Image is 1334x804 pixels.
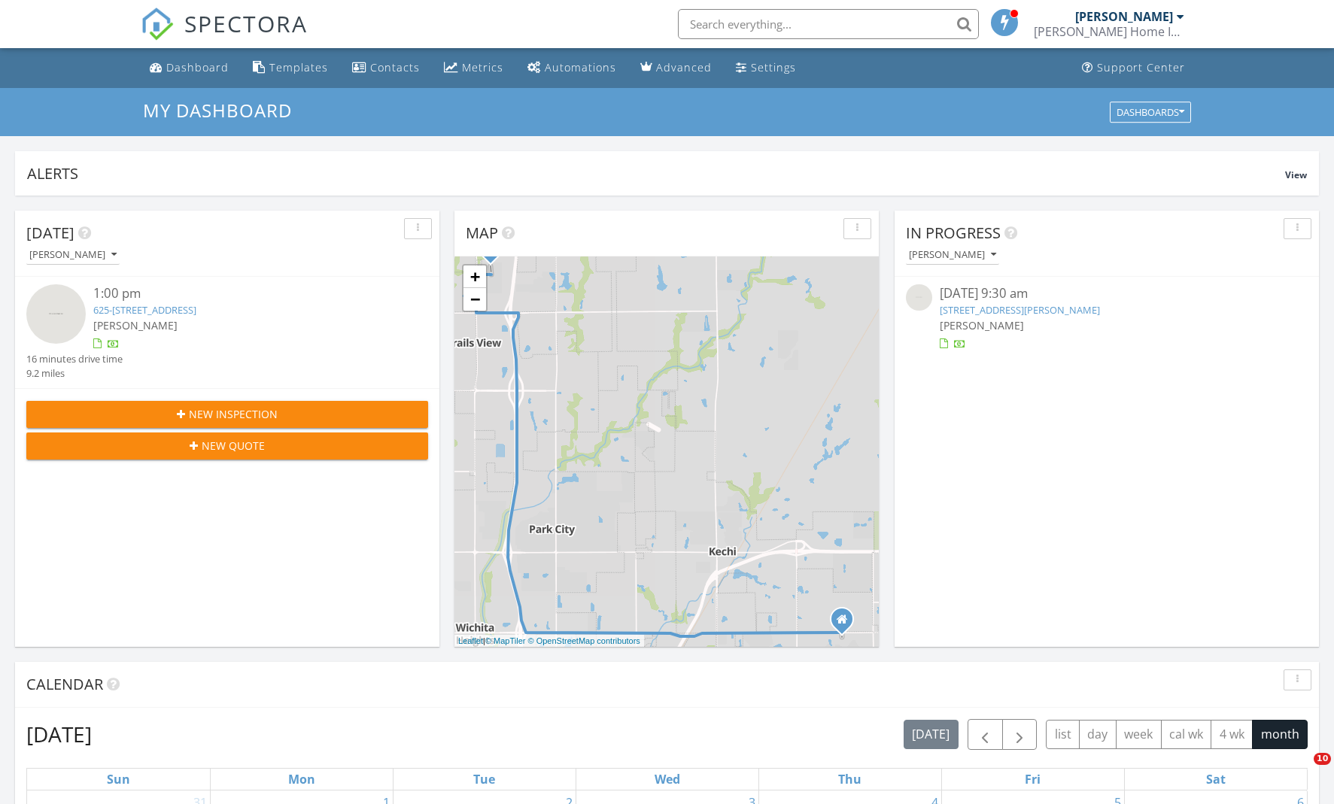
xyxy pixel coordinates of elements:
[1117,107,1184,117] div: Dashboards
[26,401,428,428] button: New Inspection
[462,60,503,74] div: Metrics
[463,288,486,311] a: Zoom out
[93,284,395,303] div: 1:00 pm
[1285,168,1307,181] span: View
[1110,102,1191,123] button: Dashboards
[528,636,640,645] a: © OpenStreetMap contributors
[143,98,292,123] span: My Dashboard
[26,719,92,749] h2: [DATE]
[968,719,1003,750] button: Previous month
[940,318,1024,332] span: [PERSON_NAME]
[26,223,74,243] span: [DATE]
[141,20,308,52] a: SPECTORA
[906,245,999,265] button: [PERSON_NAME]
[184,8,308,39] span: SPECTORA
[189,406,278,422] span: New Inspection
[906,284,1308,351] a: [DATE] 9:30 am [STREET_ADDRESS][PERSON_NAME] [PERSON_NAME]
[346,54,426,82] a: Contacts
[93,318,178,332] span: [PERSON_NAME]
[1116,720,1162,749] button: week
[491,248,500,257] div: 625-627 Briarbrook Ln, Park City, KS 67147
[1283,753,1319,789] iframe: Intercom live chat
[652,769,683,790] a: Wednesday
[27,163,1285,184] div: Alerts
[104,769,133,790] a: Sunday
[1161,720,1212,749] button: cal wk
[269,60,328,74] div: Templates
[730,54,802,82] a: Settings
[906,223,1001,243] span: In Progress
[634,54,718,82] a: Advanced
[26,352,123,366] div: 16 minutes drive time
[29,250,117,260] div: [PERSON_NAME]
[466,223,498,243] span: Map
[438,54,509,82] a: Metrics
[1076,54,1191,82] a: Support Center
[1002,719,1038,750] button: Next month
[1046,720,1080,749] button: list
[1211,720,1253,749] button: 4 wk
[904,720,959,749] button: [DATE]
[463,265,486,288] a: Zoom in
[458,636,483,645] a: Leaflet
[678,9,979,39] input: Search everything...
[93,303,196,317] a: 625-[STREET_ADDRESS]
[1203,769,1229,790] a: Saturday
[909,250,996,260] div: [PERSON_NAME]
[141,8,174,41] img: The Best Home Inspection Software - Spectora
[940,284,1275,303] div: [DATE] 9:30 am
[470,769,498,790] a: Tuesday
[1097,60,1185,74] div: Support Center
[842,619,851,628] div: 6792 E Pheasant Ridge St, Bel Aire KS 67226
[26,432,428,460] button: New Quote
[144,54,235,82] a: Dashboard
[26,366,123,381] div: 9.2 miles
[202,438,265,454] span: New Quote
[485,636,526,645] a: © MapTiler
[545,60,616,74] div: Automations
[521,54,622,82] a: Automations (Basic)
[940,303,1100,317] a: [STREET_ADDRESS][PERSON_NAME]
[1079,720,1117,749] button: day
[454,635,644,648] div: |
[370,60,420,74] div: Contacts
[1252,720,1308,749] button: month
[26,284,428,381] a: 1:00 pm 625-[STREET_ADDRESS] [PERSON_NAME] 16 minutes drive time 9.2 miles
[835,769,865,790] a: Thursday
[1314,753,1331,765] span: 10
[285,769,318,790] a: Monday
[751,60,796,74] div: Settings
[166,60,229,74] div: Dashboard
[26,245,120,265] button: [PERSON_NAME]
[1034,24,1184,39] div: Seacat Home Inspections
[1022,769,1044,790] a: Friday
[1075,9,1173,24] div: [PERSON_NAME]
[26,284,86,344] img: streetview
[247,54,334,82] a: Templates
[656,60,712,74] div: Advanced
[906,284,932,311] img: streetview
[26,674,103,694] span: Calendar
